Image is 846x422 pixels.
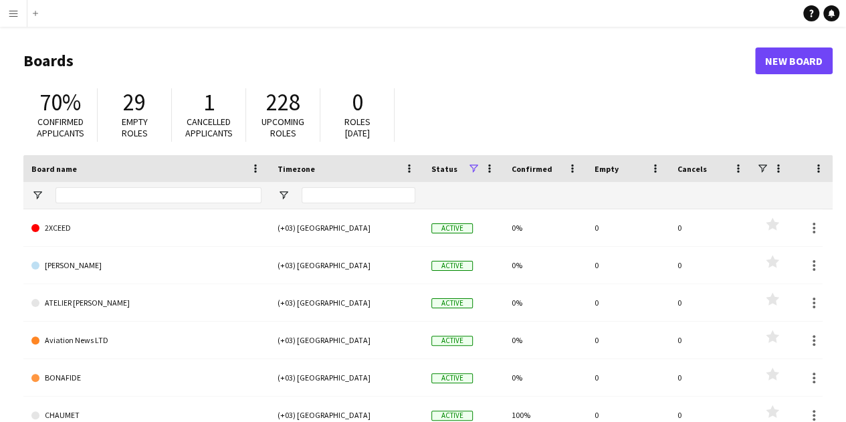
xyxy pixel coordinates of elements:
div: 0 [669,209,752,246]
div: 0 [669,247,752,284]
div: 0 [587,284,669,321]
span: 0 [352,88,363,117]
div: 0 [669,322,752,358]
input: Board name Filter Input [56,187,261,203]
span: 70% [39,88,81,117]
div: 0 [587,322,669,358]
h1: Boards [23,51,755,71]
input: Timezone Filter Input [302,187,415,203]
div: 0 [669,284,752,321]
a: 2XCEED [31,209,261,247]
a: New Board [755,47,833,74]
span: Cancels [677,164,707,174]
div: (+03) [GEOGRAPHIC_DATA] [270,322,423,358]
div: 0% [504,209,587,246]
a: BONAFIDE [31,359,261,397]
span: 1 [203,88,215,117]
div: 0 [669,359,752,396]
div: 0 [587,247,669,284]
div: 0% [504,247,587,284]
div: 0 [587,209,669,246]
span: Active [431,261,473,271]
div: 0% [504,359,587,396]
div: 0% [504,284,587,321]
span: Empty [595,164,619,174]
span: 228 [266,88,300,117]
div: 0 [587,359,669,396]
span: Active [431,373,473,383]
a: ATELIER [PERSON_NAME] [31,284,261,322]
span: Empty roles [122,116,148,139]
div: 0% [504,322,587,358]
span: Active [431,411,473,421]
span: Active [431,223,473,233]
span: Confirmed [512,164,552,174]
span: Cancelled applicants [185,116,233,139]
a: Aviation News LTD [31,322,261,359]
button: Open Filter Menu [31,189,43,201]
span: Board name [31,164,77,174]
span: Confirmed applicants [37,116,84,139]
div: (+03) [GEOGRAPHIC_DATA] [270,359,423,396]
span: Active [431,298,473,308]
button: Open Filter Menu [278,189,290,201]
div: (+03) [GEOGRAPHIC_DATA] [270,247,423,284]
span: Roles [DATE] [344,116,371,139]
span: Status [431,164,457,174]
div: (+03) [GEOGRAPHIC_DATA] [270,284,423,321]
a: [PERSON_NAME] [31,247,261,284]
span: Upcoming roles [261,116,304,139]
span: 29 [123,88,146,117]
div: (+03) [GEOGRAPHIC_DATA] [270,209,423,246]
span: Timezone [278,164,315,174]
span: Active [431,336,473,346]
